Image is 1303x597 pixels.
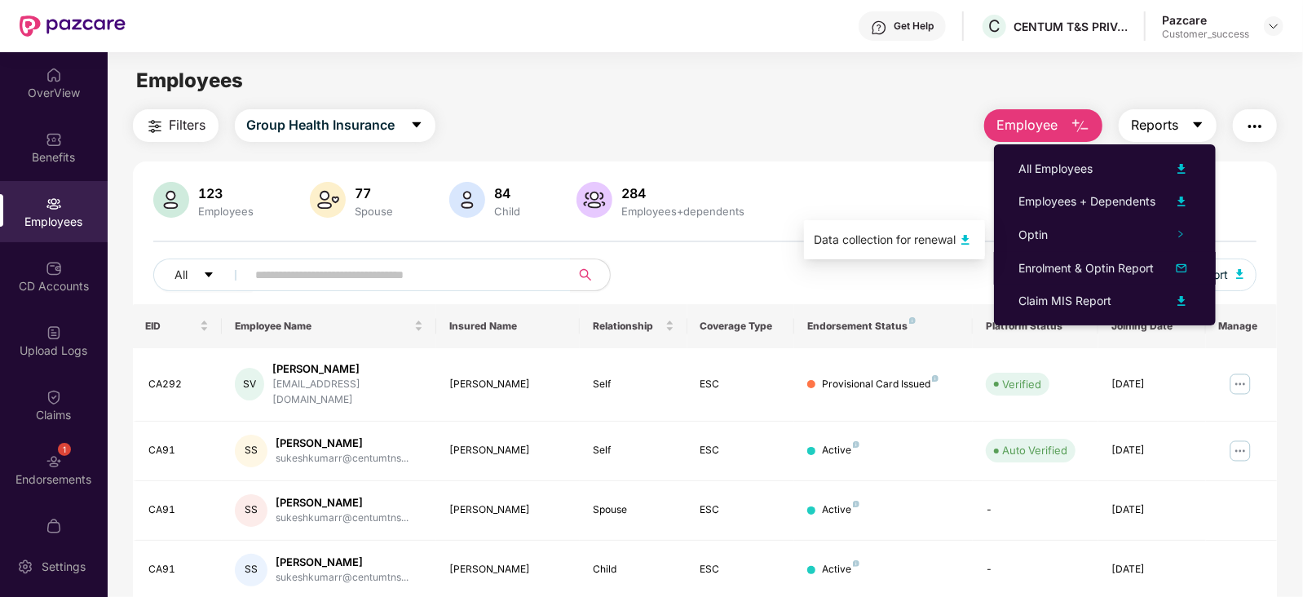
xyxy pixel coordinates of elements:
[1227,371,1253,397] img: manageButton
[276,511,409,526] div: sukeshkumarr@centumtns...
[570,268,602,281] span: search
[700,443,782,458] div: ESC
[996,115,1058,135] span: Employee
[1002,442,1067,458] div: Auto Verified
[1162,12,1249,28] div: Pazcare
[196,185,258,201] div: 123
[1002,376,1041,392] div: Verified
[449,502,566,518] div: [PERSON_NAME]
[580,304,687,348] th: Relationship
[235,109,435,142] button: Group Health Insurancecaret-down
[814,231,956,249] div: Data collection for renewal
[235,435,267,467] div: SS
[276,570,409,586] div: sukeshkumarr@centumtns...
[853,441,859,448] img: svg+xml;base64,PHN2ZyB4bWxucz0iaHR0cDovL3d3dy53My5vcmcvMjAwMC9zdmciIHdpZHRoPSI4IiBoZWlnaHQ9IjgiIH...
[46,389,62,405] img: svg+xml;base64,PHN2ZyBpZD0iQ2xhaW0iIHhtbG5zPSJodHRwOi8vd3d3LnczLm9yZy8yMDAwL3N2ZyIgd2lkdGg9IjIwIi...
[352,205,397,218] div: Spouse
[1018,192,1155,210] div: Employees + Dependents
[909,317,916,324] img: svg+xml;base64,PHN2ZyB4bWxucz0iaHR0cDovL3d3dy53My5vcmcvMjAwMC9zdmciIHdpZHRoPSI4IiBoZWlnaHQ9IjgiIH...
[46,131,62,148] img: svg+xml;base64,PHN2ZyBpZD0iQmVuZWZpdHMiIHhtbG5zPSJodHRwOi8vd3d3LnczLm9yZy8yMDAwL3N2ZyIgd2lkdGg9Ij...
[37,559,91,575] div: Settings
[973,481,1098,541] td: -
[984,109,1102,142] button: Employee
[46,518,62,534] img: svg+xml;base64,PHN2ZyBpZD0iTXlfT3JkZXJzIiBkYXRhLW5hbWU9Ik15IE9yZGVycyIgeG1sbnM9Imh0dHA6Ly93d3cudz...
[593,377,674,392] div: Self
[449,182,485,218] img: svg+xml;base64,PHN2ZyB4bWxucz0iaHR0cDovL3d3dy53My5vcmcvMjAwMC9zdmciIHhtbG5zOnhsaW5rPSJodHRwOi8vd3...
[853,560,859,567] img: svg+xml;base64,PHN2ZyB4bWxucz0iaHR0cDovL3d3dy53My5vcmcvMjAwMC9zdmciIHdpZHRoPSI4IiBoZWlnaHQ9IjgiIH...
[988,16,1000,36] span: C
[146,320,197,333] span: EID
[1236,269,1244,279] img: svg+xml;base64,PHN2ZyB4bWxucz0iaHR0cDovL3d3dy53My5vcmcvMjAwMC9zdmciIHhtbG5zOnhsaW5rPSJodHRwOi8vd3...
[1172,259,1191,278] img: svg+xml;base64,PHN2ZyB4bWxucz0iaHR0cDovL3d3dy53My5vcmcvMjAwMC9zdmciIHhtbG5zOnhsaW5rPSJodHRwOi8vd3...
[149,377,210,392] div: CA292
[46,196,62,212] img: svg+xml;base64,PHN2ZyBpZD0iRW1wbG95ZWVzIiB4bWxucz0iaHR0cDovL3d3dy53My5vcmcvMjAwMC9zdmciIHdpZHRoPS...
[1119,109,1217,142] button: Reportscaret-down
[1018,160,1093,178] div: All Employees
[619,205,749,218] div: Employees+dependents
[1071,117,1090,136] img: svg+xml;base64,PHN2ZyB4bWxucz0iaHR0cDovL3d3dy53My5vcmcvMjAwMC9zdmciIHhtbG5zOnhsaW5rPSJodHRwOi8vd3...
[175,266,188,284] span: All
[449,377,566,392] div: [PERSON_NAME]
[136,69,243,92] span: Employees
[276,555,409,570] div: [PERSON_NAME]
[1018,228,1048,241] span: Optin
[1111,502,1193,518] div: [DATE]
[145,117,165,136] img: svg+xml;base64,PHN2ZyB4bWxucz0iaHR0cDovL3d3dy53My5vcmcvMjAwMC9zdmciIHdpZHRoPSIyNCIgaGVpZ2h0PSIyNC...
[1191,118,1204,133] span: caret-down
[153,182,189,218] img: svg+xml;base64,PHN2ZyB4bWxucz0iaHR0cDovL3d3dy53My5vcmcvMjAwMC9zdmciIHhtbG5zOnhsaW5rPSJodHRwOi8vd3...
[807,320,960,333] div: Endorsement Status
[203,269,214,282] span: caret-down
[1172,291,1191,311] img: svg+xml;base64,PHN2ZyB4bWxucz0iaHR0cDovL3d3dy53My5vcmcvMjAwMC9zdmciIHhtbG5zOnhsaW5rPSJodHRwOi8vd3...
[1267,20,1280,33] img: svg+xml;base64,PHN2ZyBpZD0iRHJvcGRvd24tMzJ4MzIiIHhtbG5zPSJodHRwOi8vd3d3LnczLm9yZy8yMDAwL3N2ZyIgd2...
[272,377,423,408] div: [EMAIL_ADDRESS][DOMAIN_NAME]
[822,377,939,392] div: Provisional Card Issued
[1018,292,1111,310] div: Claim MIS Report
[492,185,524,201] div: 84
[1014,19,1128,34] div: CENTUM T&S PRIVATE LIMITED
[700,502,782,518] div: ESC
[822,502,859,518] div: Active
[352,185,397,201] div: 77
[687,304,795,348] th: Coverage Type
[1227,438,1253,464] img: manageButton
[871,20,887,36] img: svg+xml;base64,PHN2ZyBpZD0iSGVscC0zMngzMiIgeG1sbnM9Imh0dHA6Ly93d3cudzMub3JnLzIwMDAvc3ZnIiB3aWR0aD...
[149,562,210,577] div: CA91
[956,230,975,250] img: svg+xml;base64,PHN2ZyB4bWxucz0iaHR0cDovL3d3dy53My5vcmcvMjAwMC9zdmciIHhtbG5zOnhsaW5rPSJodHRwOi8vd3...
[410,118,423,133] span: caret-down
[1111,377,1193,392] div: [DATE]
[235,554,267,586] div: SS
[853,501,859,507] img: svg+xml;base64,PHN2ZyB4bWxucz0iaHR0cDovL3d3dy53My5vcmcvMjAwMC9zdmciIHdpZHRoPSI4IiBoZWlnaHQ9IjgiIH...
[932,375,939,382] img: svg+xml;base64,PHN2ZyB4bWxucz0iaHR0cDovL3d3dy53My5vcmcvMjAwMC9zdmciIHdpZHRoPSI4IiBoZWlnaHQ9IjgiIH...
[247,115,395,135] span: Group Health Insurance
[700,377,782,392] div: ESC
[593,320,662,333] span: Relationship
[46,260,62,276] img: svg+xml;base64,PHN2ZyBpZD0iQ0RfQWNjb3VudHMiIGRhdGEtbmFtZT0iQ0QgQWNjb3VudHMiIHhtbG5zPSJodHRwOi8vd3...
[1177,230,1185,238] span: right
[894,20,934,33] div: Get Help
[276,436,409,451] div: [PERSON_NAME]
[196,205,258,218] div: Employees
[1172,159,1191,179] img: svg+xml;base64,PHN2ZyB4bWxucz0iaHR0cDovL3d3dy53My5vcmcvMjAwMC9zdmciIHhtbG5zOnhsaW5rPSJodHRwOi8vd3...
[222,304,436,348] th: Employee Name
[46,453,62,470] img: svg+xml;base64,PHN2ZyBpZD0iRW5kb3JzZW1lbnRzIiB4bWxucz0iaHR0cDovL3d3dy53My5vcmcvMjAwMC9zdmciIHdpZH...
[235,320,411,333] span: Employee Name
[449,443,566,458] div: [PERSON_NAME]
[593,562,674,577] div: Child
[822,443,859,458] div: Active
[58,443,71,456] div: 1
[276,451,409,467] div: sukeshkumarr@centumtns...
[1131,115,1178,135] span: Reports
[153,259,253,291] button: Allcaret-down
[700,562,782,577] div: ESC
[235,494,267,527] div: SS
[1172,192,1191,211] img: svg+xml;base64,PHN2ZyB4bWxucz0iaHR0cDovL3d3dy53My5vcmcvMjAwMC9zdmciIHhtbG5zOnhsaW5rPSJodHRwOi8vd3...
[1206,304,1278,348] th: Manage
[46,325,62,341] img: svg+xml;base64,PHN2ZyBpZD0iVXBsb2FkX0xvZ3MiIGRhdGEtbmFtZT0iVXBsb2FkIExvZ3MiIHhtbG5zPSJodHRwOi8vd3...
[822,562,859,577] div: Active
[170,115,206,135] span: Filters
[1111,562,1193,577] div: [DATE]
[619,185,749,201] div: 284
[436,304,579,348] th: Insured Name
[133,304,223,348] th: EID
[46,67,62,83] img: svg+xml;base64,PHN2ZyBpZD0iSG9tZSIgeG1sbnM9Imh0dHA6Ly93d3cudzMub3JnLzIwMDAvc3ZnIiB3aWR0aD0iMjAiIG...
